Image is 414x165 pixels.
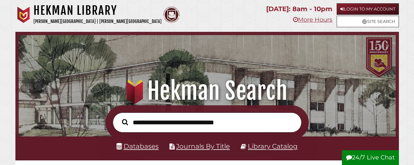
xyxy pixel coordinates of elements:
button: Search [119,117,131,127]
h1: Hekman Library [33,3,162,18]
a: Journals By Title [176,142,230,150]
a: Site Search [337,16,399,27]
a: Databases [116,142,159,150]
a: Library Catalog [248,142,298,150]
img: Calvin Theological Seminary [163,7,180,23]
a: Login to My Account [337,3,399,15]
img: Calvin University [15,7,32,23]
h1: Hekman Search [25,76,389,105]
a: More Hours [293,16,332,23]
p: [DATE]: 8am - 10pm [266,3,332,15]
p: [PERSON_NAME][GEOGRAPHIC_DATA] | [PERSON_NAME][GEOGRAPHIC_DATA] [33,18,162,25]
i: Search [122,119,128,125]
